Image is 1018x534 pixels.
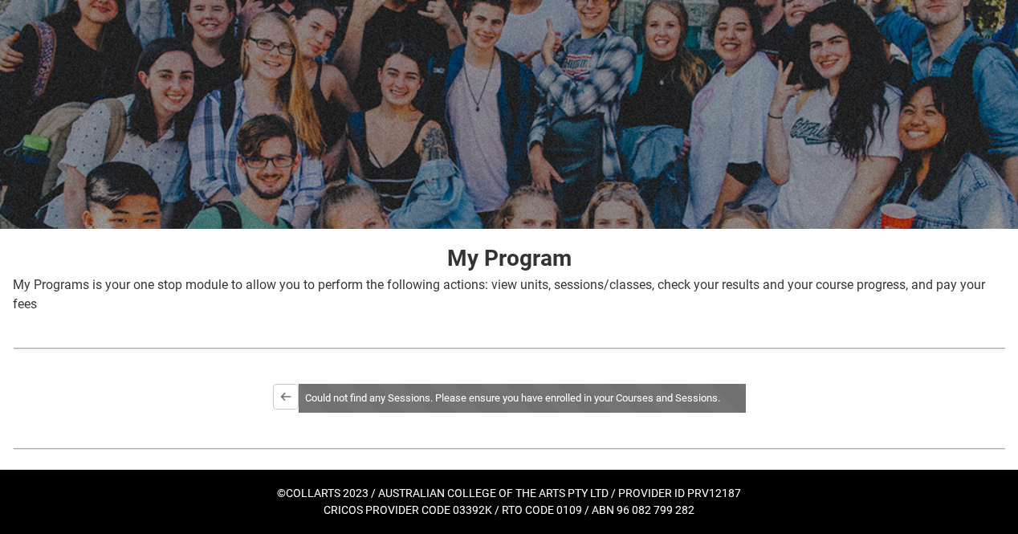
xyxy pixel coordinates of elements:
span: My Programs is your one stop module to allow you to perform the following actions: view units, se... [13,277,985,312]
strong: My Program [447,245,572,271]
img: REDU_GREY_LINE [13,440,1005,457]
div: Could not find any Sessions. Please ensure you have enrolled in your Courses and Sessions. [299,384,746,413]
img: REDU_GREY_LINE [13,340,1005,357]
button: Back [273,384,299,410]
